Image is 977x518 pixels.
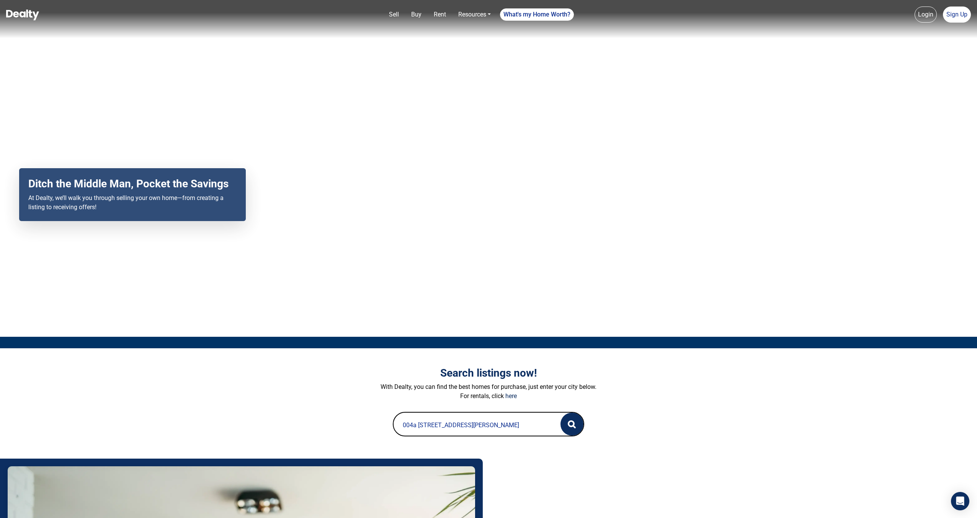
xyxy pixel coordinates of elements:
a: here [505,392,517,400]
iframe: BigID CMP Widget [4,495,27,518]
h3: Search listings now! [276,367,701,380]
a: Resources [455,7,494,22]
a: Rent [431,7,449,22]
p: At Dealty, we’ll walk you through selling your own home—from creating a listing to receiving offers! [28,193,237,212]
a: Sign Up [943,7,971,23]
img: Dealty - Buy, Sell & Rent Homes [6,10,39,20]
a: Buy [408,7,425,22]
a: Sell [386,7,402,22]
div: Open Intercom Messenger [951,492,969,510]
p: For rentals, click [276,392,701,401]
p: With Dealty, you can find the best homes for purchase, just enter your city below. [276,382,701,392]
input: Search by city... [394,413,545,437]
h2: Ditch the Middle Man, Pocket the Savings [28,177,237,190]
a: Login [915,7,937,23]
a: What's my Home Worth? [500,8,574,21]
